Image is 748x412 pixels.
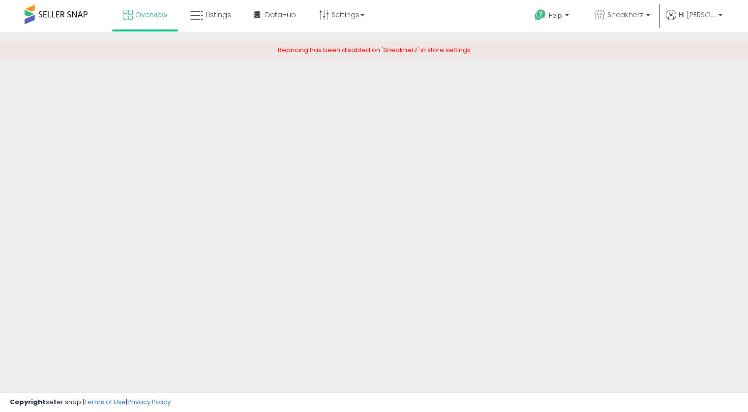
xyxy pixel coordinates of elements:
strong: Copyright [10,397,46,407]
a: Privacy Policy [127,397,171,407]
span: Sneakherz [607,10,643,20]
span: Listings [206,10,231,20]
i: Get Help [534,9,546,21]
a: Help [527,1,579,32]
span: DataHub [265,10,296,20]
span: Overview [135,10,167,20]
div: seller snap | | [10,398,171,407]
a: Hi [PERSON_NAME] [666,10,722,32]
span: Help [549,11,562,20]
a: Terms of Use [84,397,126,407]
span: Repricing has been disabled on 'Sneakherz' in store settings [278,45,471,55]
span: Hi [PERSON_NAME] [679,10,716,20]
